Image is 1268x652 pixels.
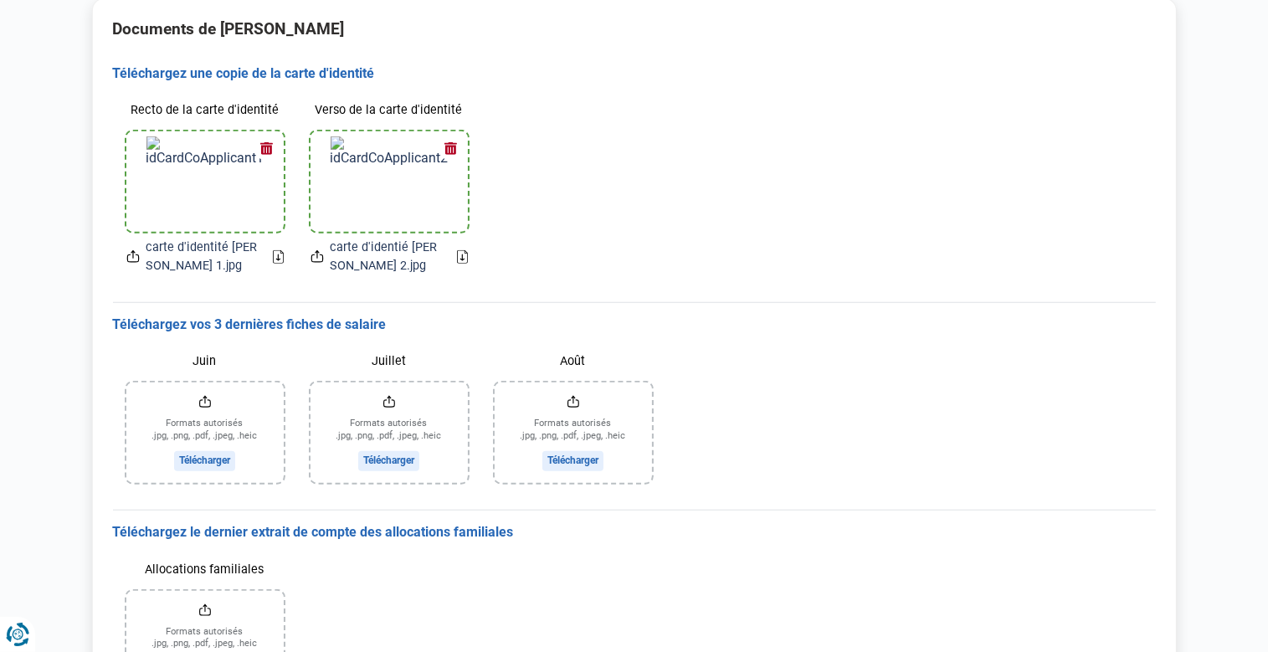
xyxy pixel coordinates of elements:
img: idCardCoApplicant1File [146,136,264,227]
a: Download [457,250,468,264]
img: idCardCoApplicant2File [331,136,448,227]
h3: Téléchargez une copie de la carte d'identité [113,65,1156,83]
label: Août [495,347,652,376]
a: Download [273,250,284,264]
label: Juillet [311,347,468,376]
h3: Téléchargez le dernier extrait de compte des allocations familiales [113,524,1156,542]
label: Verso de la carte d'identité [311,95,468,125]
h2: Documents de [PERSON_NAME] [113,19,1156,39]
span: carte d'identié [PERSON_NAME] 2.jpg [331,239,444,275]
label: Recto de la carte d'identité [126,95,284,125]
span: carte d'identité [PERSON_NAME] 1.jpg [146,239,259,275]
h3: Téléchargez vos 3 dernières fiches de salaire [113,316,1156,334]
label: Juin [126,347,284,376]
label: Allocations familiales [126,555,284,584]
